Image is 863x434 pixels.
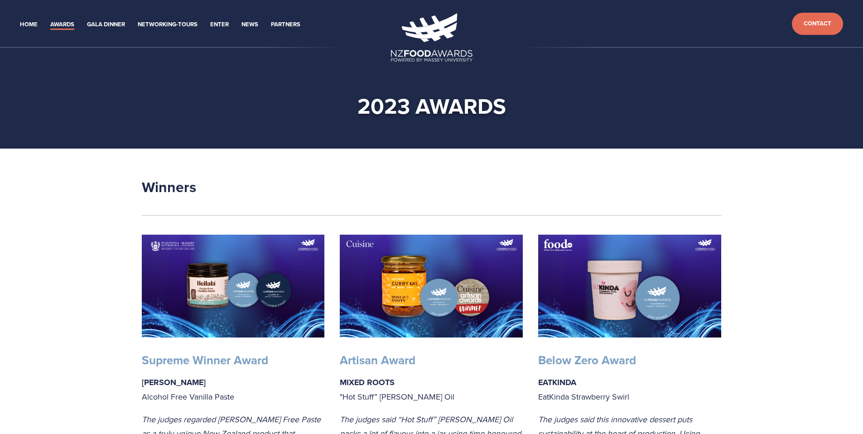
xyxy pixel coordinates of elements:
strong: Supreme Winner Award [142,352,268,369]
a: Networking-Tours [138,19,198,30]
a: Partners [271,19,300,30]
strong: EATKINDA [538,376,576,388]
strong: 2023 AWARDS [357,90,506,122]
strong: MIXED ROOTS [340,376,395,388]
a: Awards [50,19,74,30]
strong: [PERSON_NAME] [142,376,206,388]
p: "Hot Stuff” [PERSON_NAME] Oil [340,375,523,404]
p: Alcohol Free Vanilla Paste [142,375,325,404]
p: EatKinda Strawberry Swirl [538,375,721,404]
strong: Winners [142,176,196,198]
a: Contact [792,13,843,35]
strong: Below Zero Award [538,352,636,369]
a: Gala Dinner [87,19,125,30]
a: Enter [210,19,229,30]
a: News [241,19,258,30]
a: Home [20,19,38,30]
strong: Artisan Award [340,352,415,369]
